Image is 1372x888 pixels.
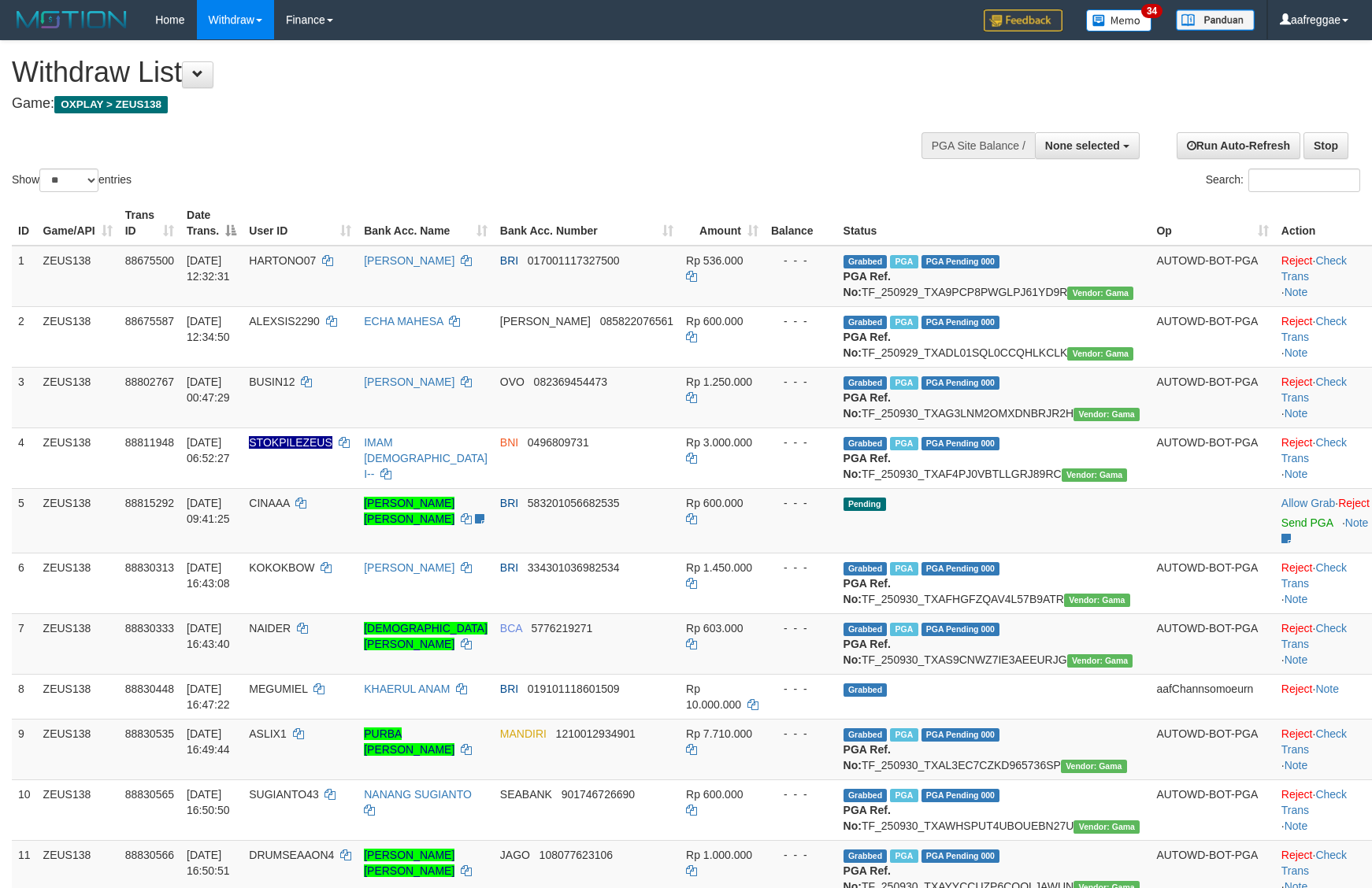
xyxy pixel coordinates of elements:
td: TF_250929_TXADL01SQL0CCQHLKCLK [837,306,1151,367]
span: Rp 603.000 [686,622,743,635]
th: Bank Acc. Number: activate to sort column ascending [494,201,680,246]
a: Reject [1281,315,1313,327]
span: DRUMSEAAON4 [249,849,334,861]
th: ID [12,201,37,246]
td: 8 [12,674,37,719]
span: [DATE] 12:34:50 [187,315,230,343]
button: None selected [1035,132,1140,159]
a: Stop [1303,132,1348,159]
a: Note [1285,759,1308,771]
td: ZEUS138 [37,779,119,840]
span: Rp 1.000.000 [686,849,752,861]
div: PGA Site Balance / [921,132,1035,159]
span: Grabbed [844,849,888,863]
span: Vendor URL: https://trx31.1velocity.biz [1067,347,1133,361]
span: Grabbed [844,255,888,268]
td: 2 [12,306,37,367]
span: PGA Pending [921,789,1000,802]
a: Reject [1281,622,1313,635]
span: 88830565 [125,788,174,801]
td: 4 [12,427,37,488]
a: Allow Grab [1281,497,1335,509]
span: 34 [1141,4,1162,18]
span: [DATE] 00:47:29 [187,376,230,404]
a: KHAERUL ANAM [364,683,450,695]
span: PGA Pending [921,316,1000,329]
td: 7 [12,613,37,674]
span: 88811948 [125,436,174,449]
a: [PERSON_NAME] [364,376,454,388]
a: Reject [1281,254,1313,267]
td: aafChannsomoeurn [1150,674,1274,719]
span: PGA Pending [921,849,1000,863]
span: PGA Pending [921,623,1000,636]
div: - - - [771,681,831,697]
a: Check Trans [1281,788,1347,816]
a: Reject [1281,727,1313,740]
span: ASLIX1 [249,727,286,740]
b: PGA Ref. No: [844,391,891,420]
span: Vendor URL: https://trx31.1velocity.biz [1073,408,1140,421]
a: Run Auto-Refresh [1177,132,1300,159]
th: User ID: activate to sort column ascending [243,201,358,246]
td: ZEUS138 [37,488,119,553]
span: Grabbed [844,316,888,329]
td: AUTOWD-BOT-PGA [1150,427,1274,488]
td: 1 [12,246,37,307]
a: ECHA MAHESA [364,315,443,327]
span: Copy 334301036982534 to clipboard [528,561,620,574]
td: ZEUS138 [37,553,119,613]
td: ZEUS138 [37,306,119,367]
span: Rp 600.000 [686,497,743,509]
a: Note [1285,593,1308,605]
span: 88830333 [125,622,174,635]
span: Marked by aafsreyleap [890,376,918,390]
a: Reject [1281,561,1313,574]
span: PGA Pending [921,376,1000,390]
span: Marked by aaftrukkakada [890,255,918,268]
span: SEABANK [500,788,552,801]
td: ZEUS138 [37,613,119,674]
td: 6 [12,553,37,613]
span: BRI [500,683,518,695]
a: Check Trans [1281,622,1347,650]
div: - - - [771,374,831,390]
span: MEGUMIEL [249,683,307,695]
td: TF_250930_TXAL3EC7CZKD965736SP [837,719,1151,779]
a: Note [1285,653,1308,666]
a: NANANG SUGIANTO [364,788,472,801]
div: - - - [771,560,831,575]
span: PGA Pending [921,255,1000,268]
td: AUTOWD-BOT-PGA [1150,553,1274,613]
span: Rp 1.450.000 [686,561,752,574]
span: Vendor URL: https://trx31.1velocity.biz [1062,468,1128,482]
span: 88675587 [125,315,174,327]
span: Rp 7.710.000 [686,727,752,740]
span: BCA [500,622,522,635]
a: Note [1285,468,1308,480]
div: - - - [771,726,831,742]
span: KOKOKBOW [249,561,314,574]
span: 88830535 [125,727,174,740]
td: ZEUS138 [37,427,119,488]
a: Check Trans [1281,436,1347,464]
span: [DATE] 12:32:31 [187,254,230,283]
span: Copy 901746726690 to clipboard [562,788,635,801]
span: Grabbed [844,789,888,802]
a: Note [1285,407,1308,420]
span: Rp 10.000.000 [686,683,741,711]
div: - - - [771,620,831,636]
td: 5 [12,488,37,553]
span: Nama rekening ada tanda titik/strip, harap diedit [249,436,332,449]
td: ZEUS138 [37,367,119,427]
th: Op: activate to sort column ascending [1150,201,1274,246]
span: PGA Pending [921,728,1000,742]
span: BUSIN12 [249,376,295,388]
td: TF_250930_TXAG3LNM2OMXDNBRJR2H [837,367,1151,427]
a: Check Trans [1281,849,1347,877]
span: Rp 3.000.000 [686,436,752,449]
span: [PERSON_NAME] [500,315,591,327]
span: Pending [844,498,886,511]
span: Vendor URL: https://trx31.1velocity.biz [1061,760,1127,773]
span: Marked by aafsolysreylen [890,623,918,636]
